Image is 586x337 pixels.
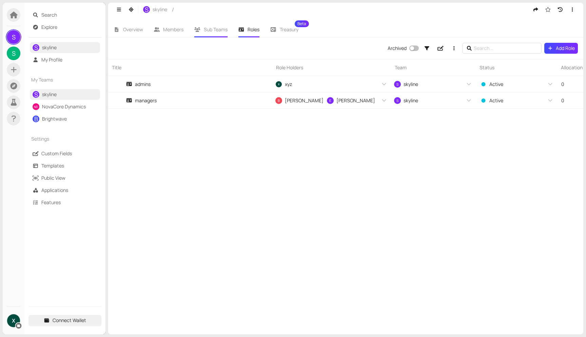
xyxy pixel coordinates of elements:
[31,135,87,143] span: Settings
[126,97,157,104] div: managers
[41,150,72,157] a: Custom Fields
[396,81,398,88] span: S
[272,59,391,76] div: Role Holders
[248,26,259,33] span: Roles
[391,59,476,76] div: Team
[108,59,272,76] div: Title
[7,314,20,327] img: ACg8ocL2PLSHMB-tEaOxArXAbWMbuPQZH6xV--tiP_qvgO-k-ozjdA=s500
[53,317,86,324] span: Connect Wallet
[278,97,280,104] span: B
[12,30,16,44] span: S
[42,103,86,110] a: NovaCore Dynamics
[163,26,183,33] span: Members
[556,45,575,52] span: Add Role
[28,315,101,326] button: Connect Wallet
[12,47,16,60] span: S
[28,131,101,147] div: Settings
[42,91,57,97] a: skyline
[153,6,167,13] span: skyline
[489,81,503,88] span: Active
[28,72,101,88] div: My Teams
[285,81,292,88] span: xyz
[280,27,298,32] span: Treasury
[329,97,331,104] span: E
[126,76,259,92] a: admins
[396,97,398,104] span: S
[126,92,259,108] a: managers
[489,97,503,104] span: Active
[474,45,532,52] input: Search...
[41,56,62,63] a: My Profile
[295,20,309,27] sup: Beta
[41,24,57,30] a: Explore
[123,26,143,33] span: Overview
[41,175,65,181] a: Public View
[42,116,67,122] a: Brightwave
[204,26,228,33] span: Sub Teams
[404,97,418,104] span: skyline
[285,97,324,104] span: [PERSON_NAME]
[31,76,87,84] span: My Teams
[404,81,418,88] span: skyline
[276,81,282,87] img: ACg8ocL2PLSHMB-tEaOxArXAbWMbuPQZH6xV--tiP_qvgO-k-ozjdA=s500
[42,44,57,51] a: skyline
[41,187,68,193] a: Applications
[388,45,407,52] div: Archived
[41,199,61,206] a: Features
[41,162,64,169] a: Templates
[544,43,578,54] button: Add Role
[145,6,149,13] span: S
[336,97,375,104] span: [PERSON_NAME]
[476,59,557,76] div: Status
[41,10,98,20] span: Search
[140,4,171,15] button: Sskyline
[126,81,151,88] div: admins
